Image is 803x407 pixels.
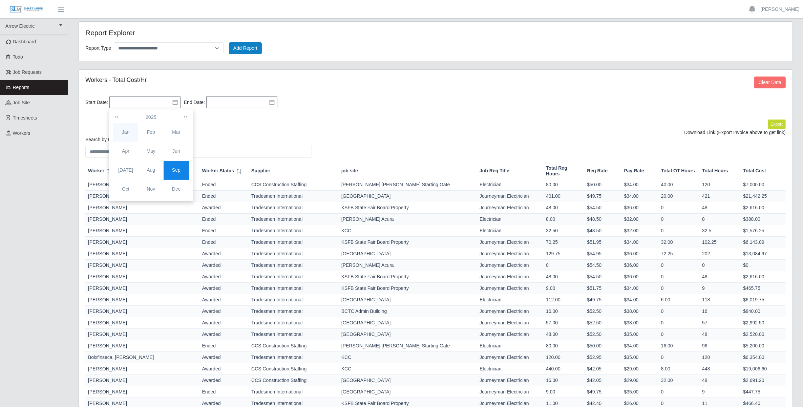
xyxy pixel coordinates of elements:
[740,340,786,352] td: $5,200.00
[621,260,658,271] td: $36.00
[740,202,786,214] td: $2,616.00
[249,352,339,363] td: Tradesmen International
[699,306,740,317] td: 16
[85,248,199,260] td: [PERSON_NAME]
[699,260,740,271] td: 0
[339,237,477,248] td: KSFB State Fair Board Property
[584,260,621,271] td: $54.50
[249,340,339,352] td: CCS Construction Staffing
[699,329,740,340] td: 48
[202,285,221,291] span: awarded
[339,340,477,352] td: [PERSON_NAME] [PERSON_NAME] Starting Gate
[584,375,621,386] td: $42.05
[85,363,199,375] td: [PERSON_NAME]
[249,294,339,306] td: Tradesmen International
[249,191,339,202] td: Tradesmen International
[249,283,339,294] td: Tradesmen International
[85,375,199,386] td: [PERSON_NAME]
[85,386,199,398] td: [PERSON_NAME]
[584,271,621,283] td: $54.50
[202,274,221,279] span: awarded
[740,294,786,306] td: $6,019.75
[621,214,658,225] td: $32.00
[202,366,221,371] span: awarded
[339,386,477,398] td: [GEOGRAPHIC_DATA]
[543,237,584,248] td: 70.25
[621,363,658,375] td: $29.00
[164,129,189,136] div: Mar
[477,306,543,317] td: Journeyman Electrician
[717,130,786,135] span: (Export Invoice above to get link)
[702,168,728,174] span: Total Hours
[621,237,658,248] td: $34.00
[584,317,621,329] td: $52.50
[699,375,740,386] td: 48
[546,165,582,177] span: Total Reg Hours
[621,340,658,352] td: $34.00
[658,248,699,260] td: 72.25
[740,225,786,237] td: $1,576.25
[543,363,584,375] td: 440.00
[543,283,584,294] td: 9.00
[584,237,621,248] td: $51.95
[543,202,584,214] td: 48.00
[249,386,339,398] td: Tradesmen International
[13,100,30,105] span: job site
[249,237,339,248] td: Tradesmen International
[477,352,543,363] td: Journeyman Electrician
[339,248,477,260] td: [GEOGRAPHIC_DATA]
[543,352,584,363] td: 120.00
[584,306,621,317] td: $52.50
[202,239,216,245] span: ended
[543,306,584,317] td: 16.00
[584,329,621,340] td: $52.50
[202,216,216,222] span: ended
[249,248,339,260] td: Tradesmen International
[113,148,139,155] div: Apr
[699,237,740,248] td: 102.25
[658,386,699,398] td: 0
[658,179,699,191] td: 40.00
[584,363,621,375] td: $42.05
[621,352,658,363] td: $35.00
[13,115,37,121] span: Timesheets
[202,355,221,360] span: awarded
[699,271,740,283] td: 48
[543,271,584,283] td: 48.00
[249,214,339,225] td: Tradesmen International
[85,271,199,283] td: [PERSON_NAME]
[202,308,221,314] span: awarded
[85,214,199,225] td: [PERSON_NAME]
[699,179,740,191] td: 120
[202,343,216,348] span: ended
[621,386,658,398] td: $35.00
[699,340,740,352] td: 96
[584,340,621,352] td: $50.00
[85,317,199,329] td: [PERSON_NAME]
[85,294,199,306] td: [PERSON_NAME]
[339,329,477,340] td: [GEOGRAPHIC_DATA]
[584,248,621,260] td: $54.95
[699,214,740,225] td: 8
[339,283,477,294] td: KSFB State Fair Board Property
[184,99,205,106] label: End Date:
[740,352,786,363] td: $6,354.00
[740,179,786,191] td: $7,000.00
[85,329,199,340] td: [PERSON_NAME]
[113,129,139,136] div: Jan
[699,363,740,375] td: 448
[699,191,740,202] td: 421
[740,375,786,386] td: $2,691.20
[341,168,358,174] span: job site
[543,248,584,260] td: 129.75
[249,317,339,329] td: Tradesmen International
[202,320,221,325] span: awarded
[543,260,584,271] td: 0
[740,329,786,340] td: $2,520.00
[621,375,658,386] td: $29.00
[584,283,621,294] td: $51.75
[477,225,543,237] td: Electrician
[88,168,104,174] span: Worker
[658,294,699,306] td: 6.00
[543,214,584,225] td: 8.00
